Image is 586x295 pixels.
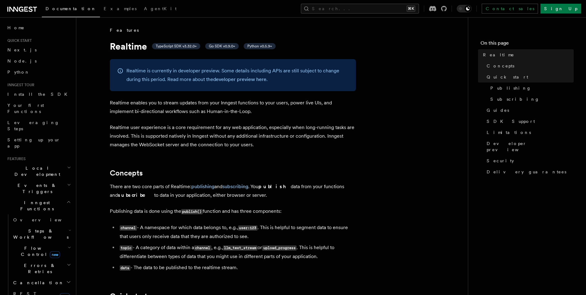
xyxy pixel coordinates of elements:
[484,127,574,138] a: Limitations
[488,83,574,94] a: Publishing
[487,129,531,135] span: Limitations
[46,6,96,11] span: Documentation
[407,6,415,12] kbd: ⌘K
[247,44,272,49] span: Python v0.5.9+
[5,83,34,87] span: Inngest tour
[490,96,540,102] span: Subscribing
[11,228,69,240] span: Steps & Workflows
[5,163,72,180] button: Local Development
[457,5,472,12] button: Toggle dark mode
[487,158,514,164] span: Security
[110,99,356,116] p: Realtime enables you to stream updates from your Inngest functions to your users, power live UIs,...
[104,6,137,11] span: Examples
[484,60,574,71] a: Concepts
[156,44,197,49] span: TypeScript SDK v3.32.0+
[7,120,59,131] span: Leveraging Steps
[120,245,133,251] code: topic
[110,169,143,177] a: Concepts
[540,4,581,14] a: Sign Up
[110,182,356,200] p: There are two core parts of Realtime: and . You data from your functions and to data in your appl...
[7,47,37,52] span: Next.js
[5,38,32,43] span: Quick start
[488,94,574,105] a: Subscribing
[484,138,574,155] a: Developer preview
[484,71,574,83] a: Quick start
[487,118,535,124] span: SDK Support
[484,166,574,177] a: Delivery guarantees
[487,74,528,80] span: Quick start
[490,85,531,91] span: Publishing
[11,277,72,288] button: Cancellation
[5,134,72,152] a: Setting up your app
[487,107,509,113] span: Guides
[483,52,514,58] span: Realtime
[487,169,566,175] span: Delivery guarantees
[5,55,72,67] a: Node.js
[110,27,139,33] span: Features
[11,280,64,286] span: Cancellation
[209,44,235,49] span: Go SDK v0.9.0+
[223,245,257,251] code: llm_text_stream
[191,184,214,189] a: publishing
[126,67,349,84] p: Realtime is currently in developer preview. Some details including APIs are still subject to chan...
[118,263,356,272] li: - The data to be published to the realtime stream.
[5,165,67,177] span: Local Development
[480,49,574,60] a: Realtime
[120,265,130,271] code: data
[7,103,44,114] span: Your first Functions
[482,4,538,14] a: Contact sales
[5,197,72,214] button: Inngest Functions
[11,243,72,260] button: Flow Controlnew
[5,67,72,78] a: Python
[484,105,574,116] a: Guides
[11,262,67,275] span: Errors & Retries
[484,155,574,166] a: Security
[301,4,419,14] button: Search...⌘K
[258,184,291,189] strong: publish
[5,89,72,100] a: Install the SDK
[140,2,180,17] a: AgentKit
[480,39,574,49] h4: On this page
[7,92,71,97] span: Install the SDK
[7,137,60,148] span: Setting up your app
[7,59,37,63] span: Node.js
[50,251,60,258] span: new
[11,245,68,257] span: Flow Control
[487,140,574,153] span: Developer preview
[222,184,248,189] a: subscribing
[118,243,356,261] li: - A category of data within a , e.g., or . This is helpful to differentiate between types of data...
[100,2,140,17] a: Examples
[5,100,72,117] a: Your first Functions
[5,200,66,212] span: Inngest Functions
[144,6,177,11] span: AgentKit
[11,225,72,243] button: Steps & Workflows
[110,123,356,149] p: Realtime user experience is a core requirement for any web application, especially when long-runn...
[194,245,211,251] code: channel
[238,225,257,231] code: user:123
[120,225,137,231] code: channel
[484,116,574,127] a: SDK Support
[7,25,25,31] span: Home
[5,180,72,197] button: Events & Triggers
[7,70,30,75] span: Python
[11,214,72,225] a: Overview
[487,63,514,69] span: Concepts
[5,44,72,55] a: Next.js
[5,156,26,161] span: Features
[5,22,72,33] a: Home
[11,260,72,277] button: Errors & Retries
[213,76,266,82] a: developer preview here
[110,41,356,52] h1: Realtime
[118,223,356,241] li: - A namespace for which data belongs to, e.g., . This is helpful to segment data to ensure that u...
[110,207,356,216] p: Publishing data is done using the function and has three components:
[5,182,67,195] span: Events & Triggers
[181,209,203,214] code: publish()
[5,117,72,134] a: Leveraging Steps
[118,192,154,198] strong: subscribe
[262,245,297,251] code: upload_progress
[13,217,77,222] span: Overview
[42,2,100,17] a: Documentation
